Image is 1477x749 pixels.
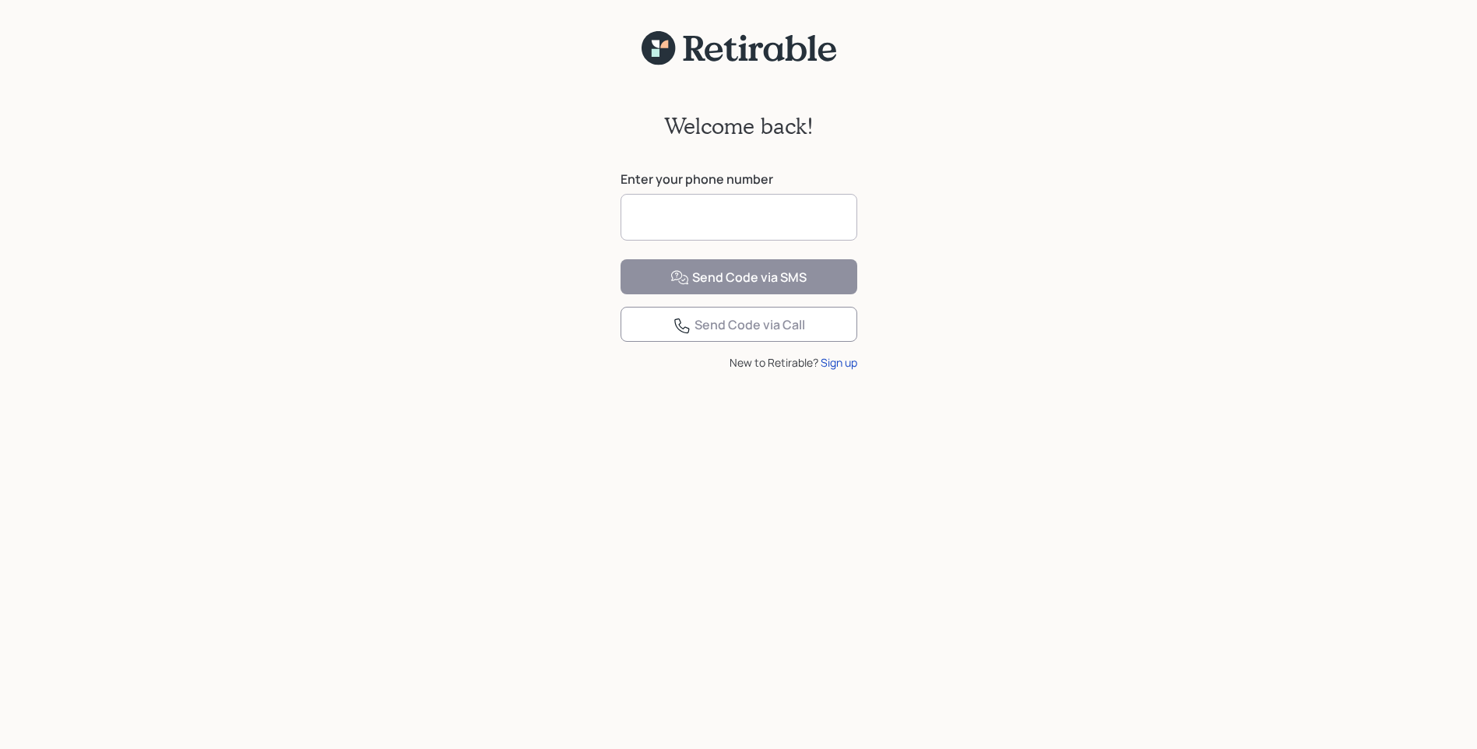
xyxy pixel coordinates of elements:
div: Sign up [821,354,857,371]
button: Send Code via SMS [621,259,857,294]
button: Send Code via Call [621,307,857,342]
div: Send Code via SMS [670,269,807,287]
div: Send Code via Call [673,316,805,335]
h2: Welcome back! [664,113,814,139]
label: Enter your phone number [621,171,857,188]
div: New to Retirable? [621,354,857,371]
